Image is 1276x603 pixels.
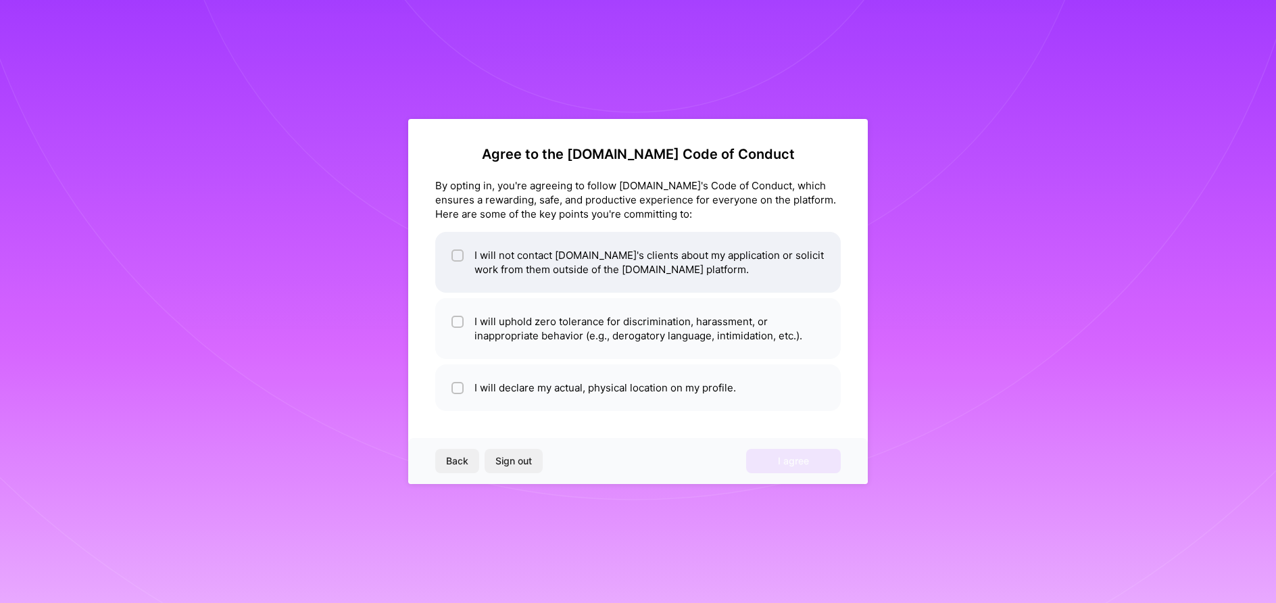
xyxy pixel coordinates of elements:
[435,364,841,411] li: I will declare my actual, physical location on my profile.
[435,178,841,221] div: By opting in, you're agreeing to follow [DOMAIN_NAME]'s Code of Conduct, which ensures a rewardin...
[435,146,841,162] h2: Agree to the [DOMAIN_NAME] Code of Conduct
[446,454,468,468] span: Back
[435,232,841,293] li: I will not contact [DOMAIN_NAME]'s clients about my application or solicit work from them outside...
[485,449,543,473] button: Sign out
[435,449,479,473] button: Back
[495,454,532,468] span: Sign out
[435,298,841,359] li: I will uphold zero tolerance for discrimination, harassment, or inappropriate behavior (e.g., der...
